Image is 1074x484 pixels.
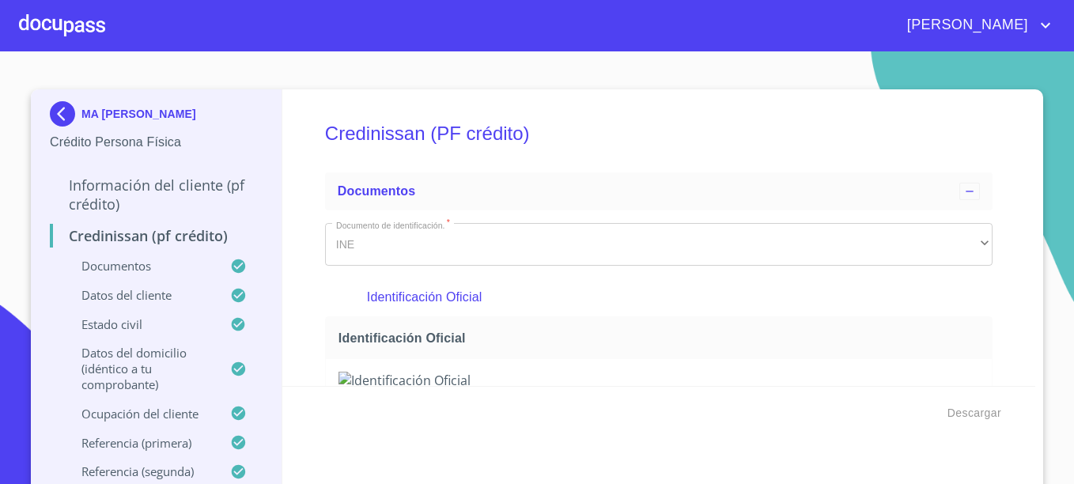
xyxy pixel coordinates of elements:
span: Documentos [338,184,415,198]
p: Ocupación del Cliente [50,406,230,422]
p: MA [PERSON_NAME] [81,108,196,120]
div: MA [PERSON_NAME] [50,101,263,133]
img: Identificación Oficial [338,372,979,389]
p: Datos del domicilio (idéntico a tu comprobante) [50,345,230,392]
p: Referencia (primera) [50,435,230,451]
button: account of current user [895,13,1055,38]
p: Documentos [50,258,230,274]
p: Credinissan (PF crédito) [50,226,263,245]
p: Crédito Persona Física [50,133,263,152]
img: Docupass spot blue [50,101,81,127]
div: INE [325,223,993,266]
p: Referencia (segunda) [50,463,230,479]
span: Descargar [947,403,1001,423]
button: Descargar [941,399,1008,428]
p: Identificación Oficial [367,288,951,307]
div: Documentos [325,172,993,210]
p: Datos del cliente [50,287,230,303]
p: Información del cliente (PF crédito) [50,176,263,214]
span: Identificación Oficial [338,330,985,346]
h5: Credinissan (PF crédito) [325,101,993,166]
p: Estado civil [50,316,230,332]
span: [PERSON_NAME] [895,13,1036,38]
